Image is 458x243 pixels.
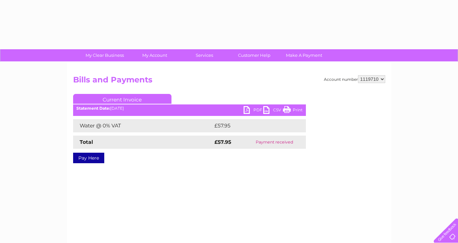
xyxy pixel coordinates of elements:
[73,119,213,132] td: Water @ 0% VAT
[73,94,171,104] a: Current Invoice
[73,106,306,111] div: [DATE]
[227,49,281,61] a: Customer Help
[244,106,263,116] a: PDF
[213,119,292,132] td: £57.95
[324,75,385,83] div: Account number
[263,106,283,116] a: CSV
[214,139,231,145] strong: £57.95
[128,49,182,61] a: My Account
[277,49,331,61] a: Make A Payment
[78,49,132,61] a: My Clear Business
[283,106,303,116] a: Print
[73,153,104,163] a: Pay Here
[73,75,385,88] h2: Bills and Payments
[80,139,93,145] strong: Total
[76,106,110,111] b: Statement Date:
[243,136,306,149] td: Payment received
[177,49,231,61] a: Services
